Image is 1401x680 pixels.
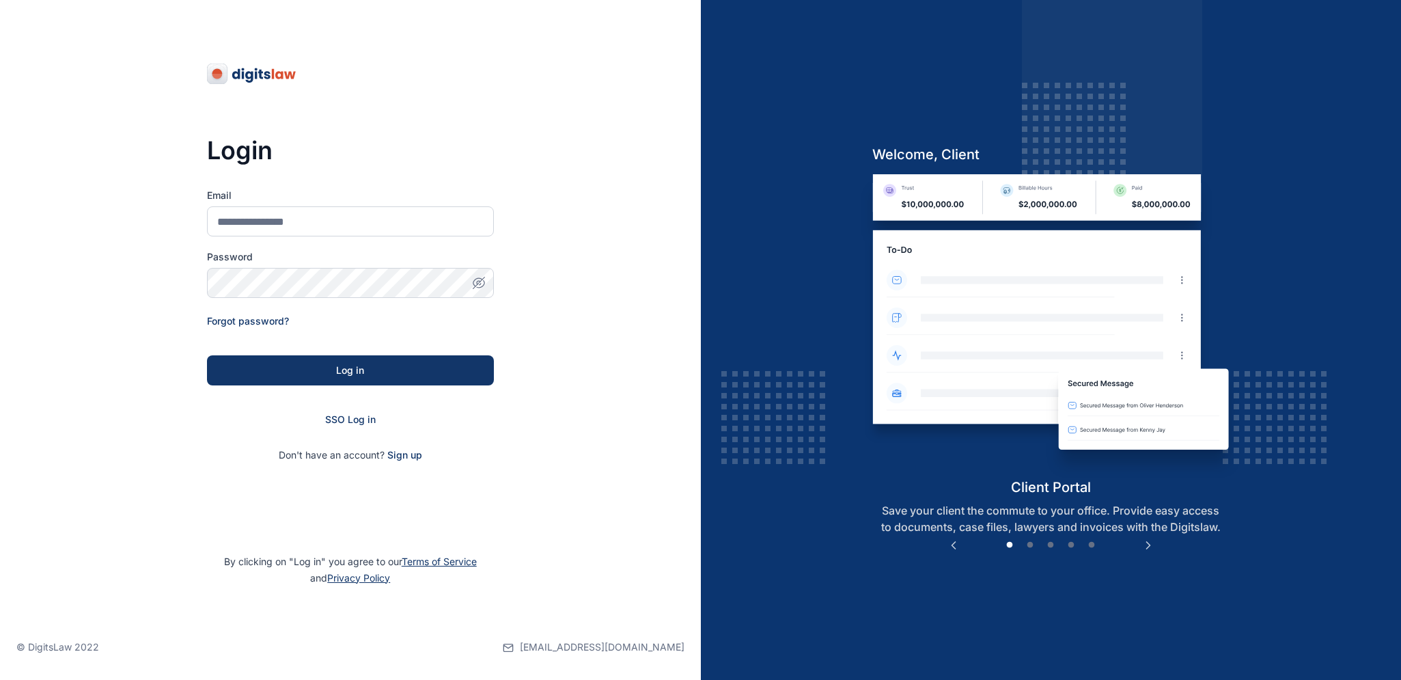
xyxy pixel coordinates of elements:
[1064,539,1078,552] button: 4
[1023,539,1037,552] button: 2
[310,572,390,584] span: and
[1141,539,1155,552] button: Next
[861,478,1240,497] h5: client portal
[947,539,960,552] button: Previous
[520,640,684,654] span: [EMAIL_ADDRESS][DOMAIN_NAME]
[207,250,494,264] label: Password
[207,355,494,385] button: Log in
[861,145,1240,164] h5: welcome, client
[1003,539,1016,552] button: 1
[1085,539,1098,552] button: 5
[207,63,297,85] img: digitslaw-logo
[861,174,1240,477] img: client-portal
[387,448,422,462] span: Sign up
[387,449,422,461] a: Sign up
[229,364,472,377] div: Log in
[861,502,1240,535] p: Save your client the commute to your office. Provide easy access to documents, case files, lawyer...
[207,137,494,164] h3: Login
[16,554,684,586] p: By clicking on "Log in" you agree to our
[1044,539,1057,552] button: 3
[325,413,376,425] a: SSO Log in
[503,614,684,680] a: [EMAIL_ADDRESS][DOMAIN_NAME]
[207,315,289,327] a: Forgot password?
[207,189,494,202] label: Email
[327,572,390,584] a: Privacy Policy
[16,640,99,654] p: © DigitsLaw 2022
[402,556,477,567] a: Terms of Service
[207,448,494,462] p: Don't have an account?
